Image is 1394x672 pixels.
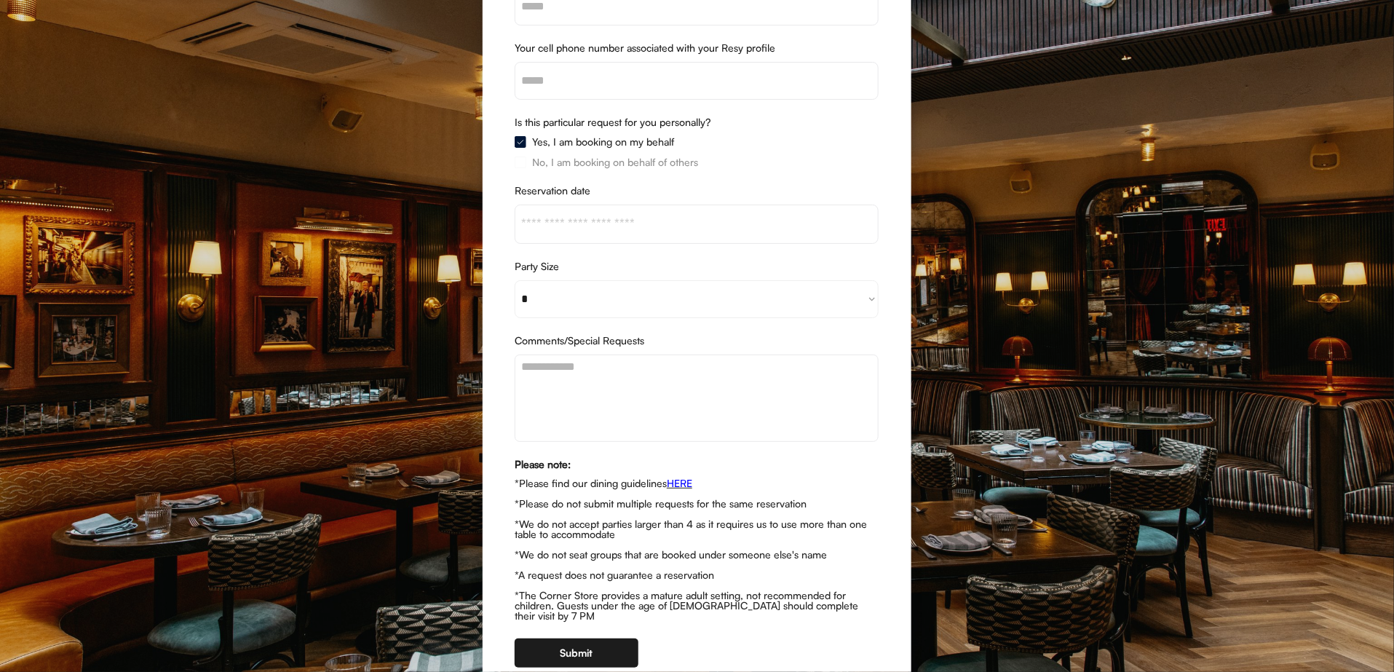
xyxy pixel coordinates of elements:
[515,261,879,272] div: Party Size
[532,137,674,147] div: Yes, I am booking on my behalf
[515,336,879,346] div: Comments/Special Requests
[515,117,879,127] div: Is this particular request for you personally?
[667,477,692,489] a: HERE
[561,648,593,658] div: Submit
[515,136,526,148] img: Group%2048096532.svg
[515,186,879,196] div: Reservation date
[532,157,698,167] div: No, I am booking on behalf of others
[515,43,879,53] div: Your cell phone number associated with your Resy profile
[515,478,879,621] div: *Please find our dining guidelines *Please do not submit multiple requests for the same reservati...
[515,459,879,470] div: Please note:
[515,157,526,168] img: Rectangle%20315%20%281%29.svg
